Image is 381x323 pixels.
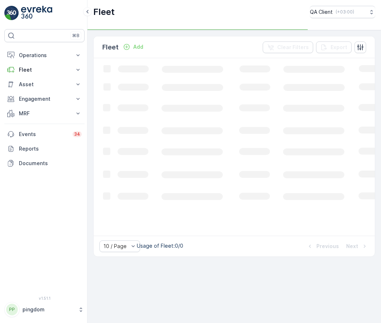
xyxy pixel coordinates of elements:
[336,9,354,15] p: ( +03:00 )
[331,44,347,51] p: Export
[21,6,52,20] img: logo_light-DOdMpM7g.png
[19,66,70,73] p: Fleet
[346,243,358,250] p: Next
[4,6,19,20] img: logo
[4,106,85,121] button: MRF
[74,131,80,137] p: 34
[19,145,82,152] p: Reports
[19,52,70,59] p: Operations
[4,296,85,300] span: v 1.51.1
[263,41,313,53] button: Clear Filters
[316,41,352,53] button: Export
[4,63,85,77] button: Fleet
[4,92,85,106] button: Engagement
[345,242,369,251] button: Next
[310,6,375,18] button: QA Client(+03:00)
[306,242,340,251] button: Previous
[4,48,85,63] button: Operations
[137,242,183,250] p: Usage of Fleet : 0/0
[6,304,18,315] div: PP
[120,43,146,51] button: Add
[93,6,115,18] p: Fleet
[4,141,85,156] a: Reports
[19,81,70,88] p: Asset
[310,8,333,16] p: QA Client
[102,42,119,52] p: Fleet
[4,302,85,317] button: PPpingdom
[19,160,82,167] p: Documents
[277,44,309,51] p: Clear Filters
[133,43,143,51] p: Add
[19,95,70,103] p: Engagement
[4,77,85,92] button: Asset
[19,131,68,138] p: Events
[22,306,74,313] p: pingdom
[19,110,70,117] p: MRF
[4,156,85,171] a: Documents
[4,127,85,141] a: Events34
[72,33,79,39] p: ⌘B
[316,243,339,250] p: Previous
